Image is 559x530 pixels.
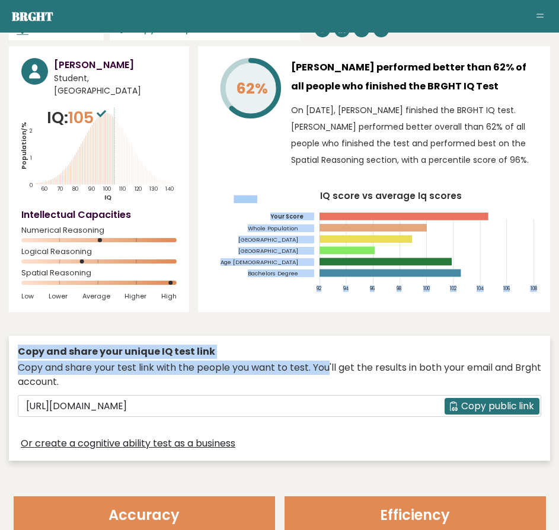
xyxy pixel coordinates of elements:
tspan: 96 [370,285,375,292]
span: Logical Reasoning [21,249,177,254]
tspan: 100 [423,285,430,292]
span: Lower [49,292,68,300]
tspan: IQ score vs average Iq scores [320,189,462,202]
tspan: [GEOGRAPHIC_DATA] [238,247,298,255]
tspan: 60 [41,185,47,192]
tspan: 62% [235,78,267,99]
tspan: [GEOGRAPHIC_DATA] [238,236,298,243]
tspan: Population/% [20,122,28,169]
span: High [161,292,177,300]
tspan: 106 [503,285,510,292]
tspan: 98 [397,285,401,292]
span: Average [82,292,110,300]
a: Brght [12,8,53,24]
span: Low [21,292,34,300]
h3: [PERSON_NAME] [54,58,177,72]
tspan: 108 [531,285,537,292]
tspan: 120 [135,185,142,192]
tspan: Age [DEMOGRAPHIC_DATA] [221,258,298,266]
div: Copy and share your unique IQ test link [18,345,541,359]
tspan: 102 [450,285,457,292]
h4: Intellectual Capacities [21,208,177,222]
tspan: 100 [103,185,111,192]
h3: [PERSON_NAME] performed better than 62% of all people who finished the BRGHT IQ Test [291,58,538,96]
tspan: IQ [104,193,111,202]
span: Student, [GEOGRAPHIC_DATA] [54,72,177,97]
span: Numerical Reasoning [21,228,177,233]
tspan: 130 [150,185,158,192]
button: Toggle navigation [533,9,547,24]
tspan: 90 [88,185,95,192]
tspan: 104 [477,285,484,292]
tspan: 110 [119,185,126,192]
span: Spatial Reasoning [21,271,177,275]
tspan: Bachelors Degree [248,269,298,277]
tspan: 1 [30,155,32,162]
p: IQ: [47,106,109,130]
span: Higher [124,292,146,300]
tspan: 0 [30,182,33,189]
tspan: 92 [317,285,322,292]
tspan: Whole Population [248,224,298,232]
tspan: 140 [165,185,174,192]
tspan: 2 [30,127,33,134]
button: Copy public link [445,398,539,415]
tspan: 94 [343,285,349,292]
tspan: 70 [57,185,63,192]
span: Copy public link [461,399,534,413]
tspan: Your Score [270,213,304,220]
tspan: 80 [72,185,78,192]
span: 105 [68,107,109,129]
div: Copy and share your test link with the people you want to test. You'll get the results in both yo... [18,361,541,389]
p: On [DATE], [PERSON_NAME] finished the BRGHT IQ test. [PERSON_NAME] performed better overall than ... [291,102,538,168]
a: Or create a cognitive ability test as a business [21,436,235,451]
